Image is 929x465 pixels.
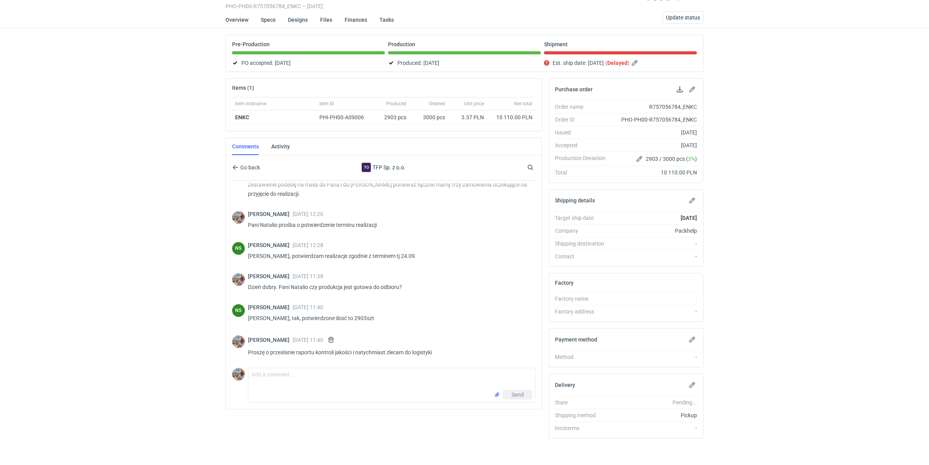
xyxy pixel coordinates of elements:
button: Update status [662,11,704,24]
a: Finances [345,11,367,28]
div: PHI-PH00-A09006 [319,113,371,121]
a: Activity [271,138,290,155]
span: Update status [666,15,700,20]
div: Accepted [555,141,612,149]
div: 10 110.00 PLN [490,113,532,121]
strong: ENKC [235,114,249,120]
div: TFP Sp. z o.o. [362,163,371,172]
strong: [DATE] [681,215,697,221]
div: R757056784_ENKC [612,103,697,111]
button: Edit purchase order [688,85,697,94]
p: Production [388,41,415,47]
p: [PERSON_NAME], tak, potwierdzone ilosć to 2903szt [248,313,529,323]
span: Ordered [429,101,445,107]
span: [PERSON_NAME] [248,242,293,248]
div: PHO-PH00-R757056784_ENKC [DATE] [225,3,608,9]
p: Pre-Production [232,41,270,47]
a: Specs [261,11,276,28]
div: PHO-PH00-R757056784_ENKC [612,116,697,124]
span: [DATE] 11:40 [293,304,323,310]
div: Target ship date [555,214,612,222]
span: Go back [239,165,260,170]
figcaption: NS [232,242,245,255]
div: - [612,240,697,247]
figcaption: To [362,163,371,172]
span: • [303,3,305,9]
span: Item ID [319,101,334,107]
div: [DATE] [612,129,697,136]
div: - [612,295,697,303]
p: [PERSON_NAME], potwierdzam realizacje zgodnie z terminem tj 24.09. [248,251,529,261]
h2: Delivery [555,382,575,388]
h2: Purchase order [555,86,593,92]
div: Natalia Stępak [232,242,245,255]
a: Designs [288,11,308,28]
button: Send [503,390,532,399]
div: 10 110.00 PLN [612,169,697,176]
em: ( [605,60,607,66]
span: Send [511,392,524,397]
span: [DATE] 12:28 [293,242,323,248]
img: Michał Palasek [232,273,245,286]
div: Method [555,353,612,361]
a: Tasks [380,11,394,28]
h2: Items (1) [232,85,254,91]
div: Factory address [555,308,612,315]
span: [DATE] 12:26 [293,211,323,217]
div: - [612,424,697,432]
span: Produced [386,101,406,107]
em: Pending... [672,399,697,406]
div: Shipping method [555,411,612,419]
button: Edit delivery details [688,380,697,390]
div: TFP Sp. z o.o. [320,163,447,172]
div: Issued [555,129,612,136]
img: Michał Palasek [232,211,245,224]
div: Pickup [612,411,697,419]
span: 3% [688,156,695,162]
img: Michał Palasek [232,368,245,381]
span: Net total [514,101,532,107]
div: - [612,253,697,260]
div: Shipping destination [555,240,612,247]
p: Pani Natalio prośba o potwierdzenie terminu realizacji [248,220,529,230]
span: [PERSON_NAME] [248,337,293,343]
button: Edit shipping details [688,196,697,205]
div: Production Deviation [555,154,612,164]
div: Order ID [555,116,612,124]
strong: Delayed [607,60,627,66]
h2: Payment method [555,336,597,343]
div: Natalia Stępak [232,304,245,317]
span: [DATE] [588,58,604,68]
div: Contact [555,253,612,260]
span: Item nickname [235,101,266,107]
div: Est. ship date: [544,58,697,68]
div: Order name [555,103,612,111]
span: [PERSON_NAME] [248,211,293,217]
h2: Factory [555,280,574,286]
span: [DATE] 11:38 [293,273,323,279]
div: PO accepted: [232,58,385,68]
div: 3000 pcs [409,110,448,125]
p: [PERSON_NAME], nie mamy już wolnego limitu dla tego zamówienia. Dlatego bardzo proszę o wpłatę za... [248,171,529,199]
span: [PERSON_NAME] [248,273,293,279]
div: Packhelp [612,227,697,235]
p: Proszę o przesłanie raportu kontroli jakości i natychmiast zlecam do logistyki [248,348,529,357]
a: Comments [232,138,259,155]
span: [PERSON_NAME] [248,304,293,310]
a: Overview [225,11,248,28]
img: Michał Palasek [232,335,245,348]
button: Go back [232,163,260,172]
span: [DATE] [423,58,439,68]
div: - [612,353,697,361]
button: Edit estimated shipping date [631,58,640,68]
h2: Shipping details [555,197,595,204]
a: Files [320,11,332,28]
input: Search [526,163,551,172]
div: - [612,308,697,315]
div: Company [555,227,612,235]
span: [DATE] [275,58,291,68]
em: ) [627,60,629,66]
